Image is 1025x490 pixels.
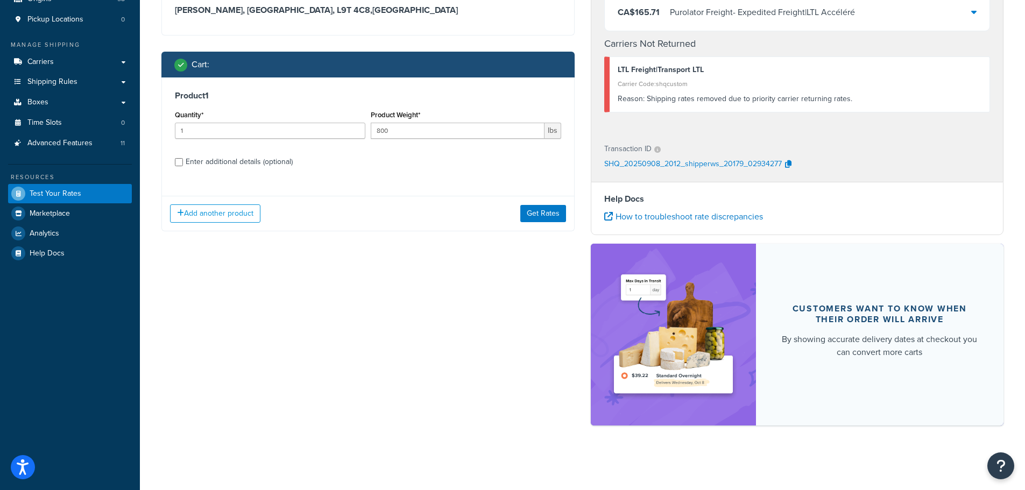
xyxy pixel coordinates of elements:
[520,205,566,222] button: Get Rates
[604,193,991,205] h4: Help Docs
[27,58,54,67] span: Carriers
[618,6,660,18] span: CA$165.71
[607,260,740,409] img: feature-image-ddt-36eae7f7280da8017bfb280eaccd9c446f90b1fe08728e4019434db127062ab4.png
[8,52,132,72] a: Carriers
[8,40,132,49] div: Manage Shipping
[8,113,132,133] li: Time Slots
[8,204,132,223] a: Marketplace
[192,60,209,69] h2: Cart :
[604,141,652,157] p: Transaction ID
[8,133,132,153] a: Advanced Features11
[175,5,561,16] h3: [PERSON_NAME], [GEOGRAPHIC_DATA], L9T 4C8 , [GEOGRAPHIC_DATA]
[371,111,420,119] label: Product Weight*
[8,224,132,243] a: Analytics
[27,118,62,127] span: Time Slots
[30,229,59,238] span: Analytics
[8,93,132,112] a: Boxes
[618,62,982,77] div: LTL Freight|Transport LTL
[8,113,132,133] a: Time Slots0
[8,72,132,92] a: Shipping Rules
[186,154,293,169] div: Enter additional details (optional)
[175,158,183,166] input: Enter additional details (optional)
[8,184,132,203] a: Test Your Rates
[782,303,978,325] div: Customers want to know when their order will arrive
[175,123,365,139] input: 0.0
[604,157,782,173] p: SHQ_20250908_2012_shipperws_20179_02934277
[782,333,978,359] div: By showing accurate delivery dates at checkout you can convert more carts
[30,189,81,198] span: Test Your Rates
[604,37,991,51] h4: Carriers Not Returned
[121,15,125,24] span: 0
[618,93,645,104] span: Reason:
[175,90,561,101] h3: Product 1
[175,111,203,119] label: Quantity*
[545,123,561,139] span: lbs
[30,249,65,258] span: Help Docs
[121,118,125,127] span: 0
[371,123,545,139] input: 0.00
[121,139,125,148] span: 11
[8,10,132,30] a: Pickup Locations0
[30,209,70,218] span: Marketplace
[618,91,982,106] div: Shipping rates removed due to priority carrier returning rates.
[670,5,855,20] div: Purolator Freight - Expedited Freight|LTL Accéléré
[8,244,132,263] a: Help Docs
[170,204,260,223] button: Add another product
[27,98,48,107] span: Boxes
[27,15,83,24] span: Pickup Locations
[27,139,93,148] span: Advanced Features
[604,210,763,223] a: How to troubleshoot rate discrepancies
[8,133,132,153] li: Advanced Features
[27,77,77,87] span: Shipping Rules
[8,173,132,182] div: Resources
[987,452,1014,479] button: Open Resource Center
[618,76,982,91] div: Carrier Code: shqcustom
[8,10,132,30] li: Pickup Locations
